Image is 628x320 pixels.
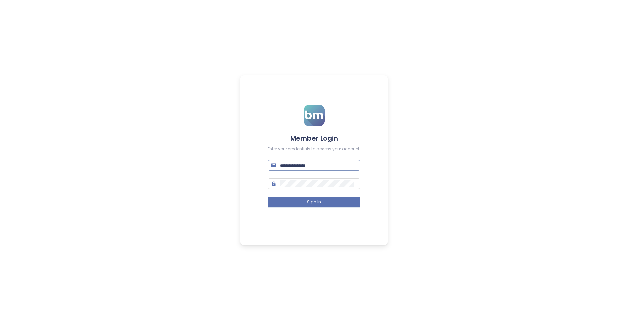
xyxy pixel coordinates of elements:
[268,146,360,152] div: Enter your credentials to access your account.
[268,134,360,143] h4: Member Login
[271,163,276,168] span: mail
[304,105,325,126] img: logo
[307,199,321,205] span: Sign In
[268,197,360,207] button: Sign In
[271,181,276,186] span: lock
